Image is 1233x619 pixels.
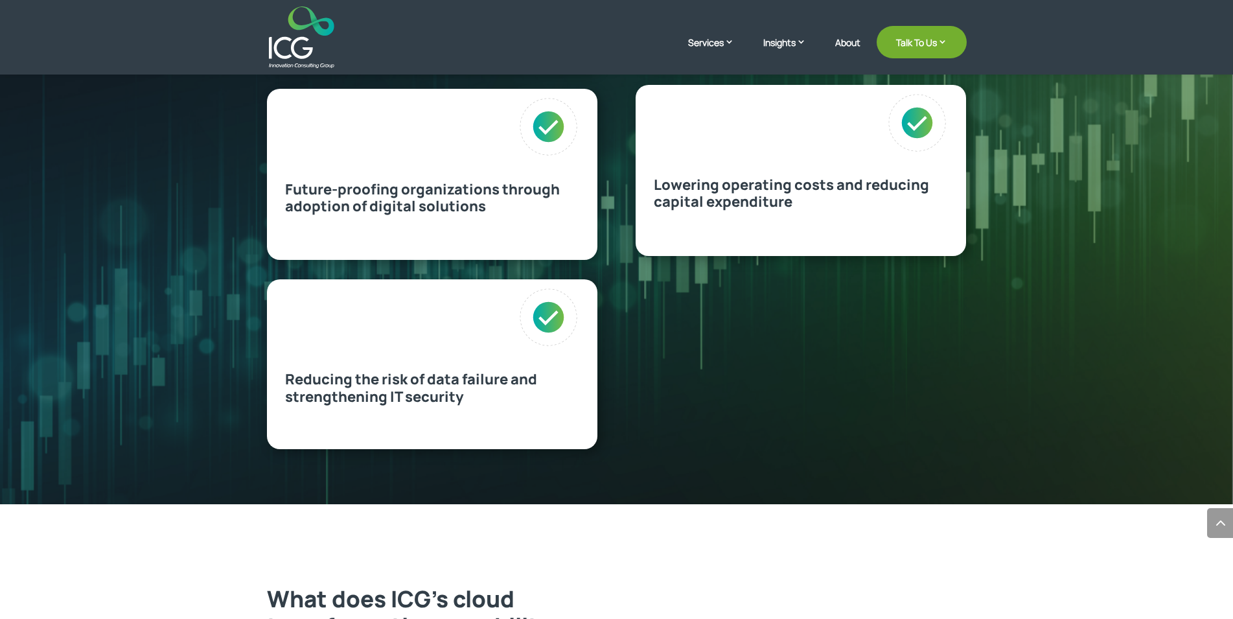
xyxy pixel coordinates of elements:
[285,180,560,216] span: Future-proofing organizations through adoption of digital solutions
[654,175,929,211] span: Lowering operating costs and reducing capital expenditure
[1168,557,1233,619] iframe: Chat Widget
[688,36,747,68] a: Services
[269,6,334,68] img: ICG
[763,36,819,68] a: Insights
[835,38,860,68] a: About
[877,26,967,58] a: Talk To Us
[285,369,537,406] span: Reducing the risk of data failure and strengthening IT security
